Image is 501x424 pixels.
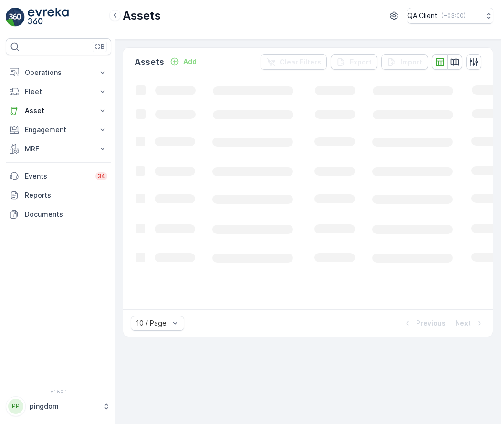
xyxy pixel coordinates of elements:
[6,205,111,224] a: Documents
[402,318,447,329] button: Previous
[400,57,422,67] p: Import
[95,43,104,51] p: ⌘B
[25,144,92,154] p: MRF
[25,106,92,116] p: Asset
[166,56,200,67] button: Add
[25,171,90,181] p: Events
[441,12,466,20] p: ( +03:00 )
[6,8,25,27] img: logo
[6,139,111,159] button: MRF
[25,125,92,135] p: Engagement
[123,8,161,23] p: Assets
[280,57,321,67] p: Clear Filters
[350,57,372,67] p: Export
[6,167,111,186] a: Events34
[183,57,197,66] p: Add
[454,318,485,329] button: Next
[455,318,471,328] p: Next
[331,54,377,70] button: Export
[25,210,107,219] p: Documents
[6,63,111,82] button: Operations
[261,54,327,70] button: Clear Filters
[25,191,107,200] p: Reports
[135,55,164,69] p: Assets
[6,396,111,416] button: PPpingdom
[6,186,111,205] a: Reports
[6,101,111,120] button: Asset
[6,82,111,101] button: Fleet
[30,402,98,411] p: pingdom
[28,8,69,27] img: logo_light-DOdMpM7g.png
[6,120,111,139] button: Engagement
[416,318,446,328] p: Previous
[97,172,105,180] p: 34
[6,389,111,394] span: v 1.50.1
[381,54,428,70] button: Import
[25,87,92,96] p: Fleet
[8,399,23,414] div: PP
[407,11,438,21] p: QA Client
[25,68,92,77] p: Operations
[407,8,493,24] button: QA Client(+03:00)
